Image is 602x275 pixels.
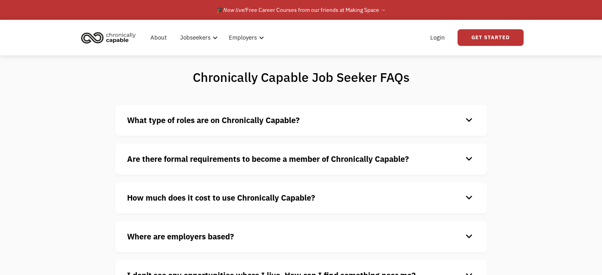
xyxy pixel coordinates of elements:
em: Now live! [223,6,246,13]
strong: Are there formal requirements to become a member of Chronically Capable? [127,154,409,164]
a: Get Started [458,29,524,46]
div: Jobseekers [180,33,211,42]
div: Jobseekers [175,25,220,50]
div: Employers [229,33,257,42]
div: keyboard_arrow_down [463,231,475,243]
div: keyboard_arrow_down [463,192,475,204]
div: keyboard_arrow_down [463,153,475,165]
div: keyboard_arrow_down [463,114,475,126]
div: 🎓 Free Career Courses from our friends at Making Space → [216,5,386,15]
img: Chronically Capable logo [79,29,138,46]
strong: How much does it cost to use Chronically Capable? [127,192,315,203]
a: Login [425,25,450,50]
div: Employers [224,25,266,50]
strong: What type of roles are on Chronically Capable? [127,115,300,125]
a: home [79,29,142,46]
strong: Where are employers based? [127,231,234,242]
a: About [146,25,171,50]
h1: Chronically Capable Job Seeker FAQs [161,69,441,85]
